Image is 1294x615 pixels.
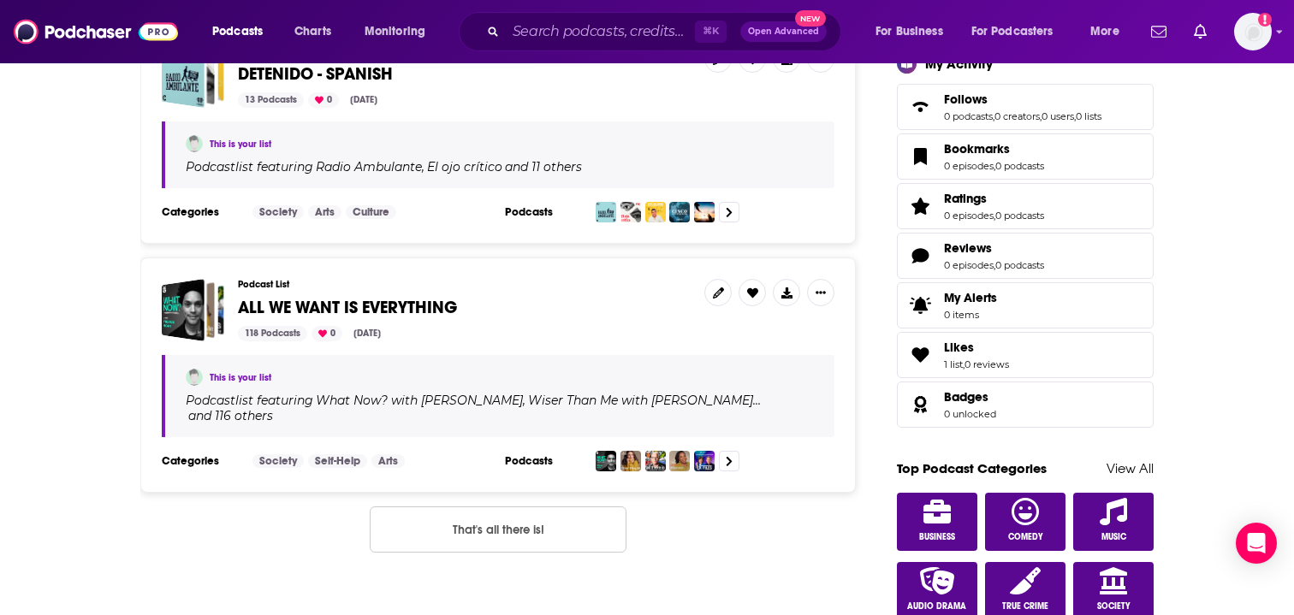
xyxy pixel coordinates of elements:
[897,282,1154,328] a: My Alerts
[944,389,996,405] a: Badges
[903,293,937,317] span: My Alerts
[944,240,1044,256] a: Reviews
[994,110,1040,122] a: 0 creators
[903,393,937,417] a: Badges
[876,20,943,44] span: For Business
[186,135,203,152] img: Adrian Villarreal
[1236,523,1277,564] div: Open Intercom Messenger
[944,191,987,206] span: Ratings
[944,290,997,305] span: My Alerts
[944,141,1044,157] a: Bookmarks
[294,20,331,44] span: Charts
[505,159,582,174] p: and 11 others
[965,358,1009,370] a: 0 reviews
[971,20,1054,44] span: For Podcasters
[944,141,1010,157] span: Bookmarks
[596,202,616,222] img: Radio Ambulante
[994,160,995,172] span: ,
[944,110,993,122] a: 0 podcasts
[1101,532,1126,542] span: Music
[313,160,422,174] a: Radio Ambulante
[960,18,1078,45] button: open menu
[1002,601,1048,612] span: True Crime
[313,393,523,407] a: What Now? with [PERSON_NAME]
[316,393,523,407] h4: What Now? with [PERSON_NAME]
[897,233,1154,279] span: Reviews
[995,160,1044,172] a: 0 podcasts
[1078,18,1141,45] button: open menu
[897,84,1154,130] span: Follows
[1074,110,1076,122] span: ,
[995,210,1044,222] a: 0 podcasts
[370,506,626,553] button: Nothing here.
[620,451,641,471] img: Wiser Than Me with Julia Louis-Dreyfus
[694,451,715,471] img: Christiane Amanpour Presents: The Ex Files
[620,202,641,222] img: El ojo crítico
[238,65,393,84] a: DETENIDO - SPANISH
[316,160,422,174] h4: Radio Ambulante
[903,145,937,169] a: Bookmarks
[944,340,1009,355] a: Likes
[14,15,178,48] img: Podchaser - Follow, Share and Rate Podcasts
[162,205,239,219] h3: Categories
[1073,493,1154,551] a: Music
[795,10,826,27] span: New
[694,202,715,222] img: Frontera
[1234,13,1272,50] button: Show profile menu
[944,358,963,370] a: 1 list
[925,56,993,72] div: My Activity
[186,369,203,386] img: Adrian Villarreal
[525,393,761,407] a: Wiser Than Me with [PERSON_NAME]…
[985,493,1065,551] a: Comedy
[907,601,966,612] span: Audio Drama
[283,18,341,45] a: Charts
[427,160,502,174] h4: El ojo crítico
[528,393,761,407] h4: Wiser Than Me with [PERSON_NAME]…
[505,205,582,219] h3: Podcasts
[371,454,405,468] a: Arts
[645,202,666,222] img: Esto me suena
[748,27,819,36] span: Open Advanced
[944,92,988,107] span: Follows
[212,20,263,44] span: Podcasts
[897,183,1154,229] span: Ratings
[897,381,1154,428] span: Badges
[903,194,937,218] a: Ratings
[506,18,695,45] input: Search podcasts, credits, & more...
[210,139,271,150] a: This is your list
[1040,110,1042,122] span: ,
[944,191,1044,206] a: Ratings
[162,45,224,108] a: DETENIDO - SPANISH
[740,21,827,42] button: Open AdvancedNew
[365,20,425,44] span: Monitoring
[238,326,307,341] div: 118 Podcasts
[1090,20,1119,44] span: More
[903,343,937,367] a: Likes
[238,297,457,318] span: ALL WE WANT IS EVERYTHING
[422,159,424,174] span: ,
[995,259,1044,271] a: 0 podcasts
[475,12,858,51] div: Search podcasts, credits, & more...
[308,454,367,468] a: Self-Help
[186,393,814,423] div: Podcast list featuring
[343,92,384,108] div: [DATE]
[252,205,304,219] a: Society
[188,408,273,423] p: and 116 others
[312,326,342,341] div: 0
[897,460,1047,476] a: Top Podcast Categories
[162,454,239,468] h3: Categories
[1076,110,1101,122] a: 0 lists
[238,279,691,290] h3: Podcast List
[162,279,224,341] a: ALL WE WANT IS EVERYTHING
[669,202,690,222] img: Cinco continentes
[424,160,502,174] a: El ojo crítico
[200,18,285,45] button: open menu
[994,259,995,271] span: ,
[347,326,388,341] div: [DATE]
[695,21,727,43] span: ⌘ K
